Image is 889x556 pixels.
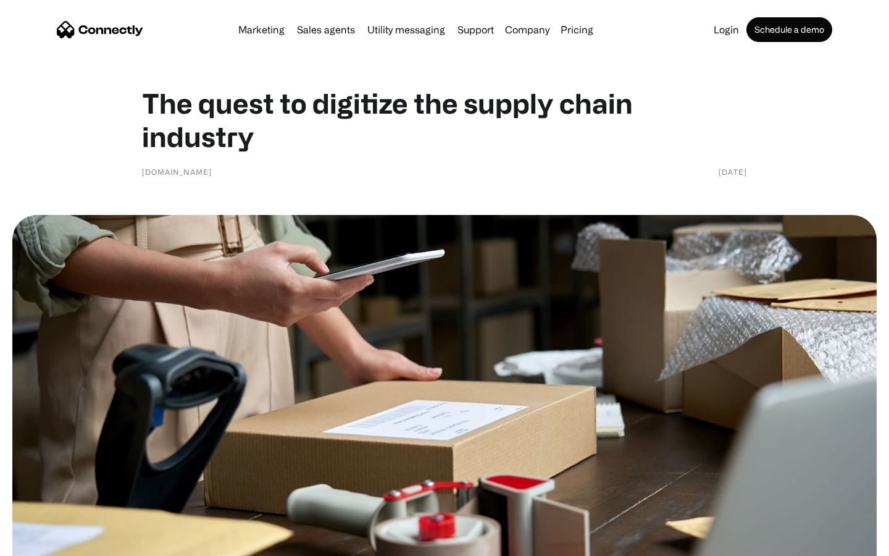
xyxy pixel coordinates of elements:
[505,21,549,38] div: Company
[12,534,74,552] aside: Language selected: English
[556,25,598,35] a: Pricing
[233,25,290,35] a: Marketing
[746,17,832,42] a: Schedule a demo
[709,25,744,35] a: Login
[142,166,212,178] div: [DOMAIN_NAME]
[25,534,74,552] ul: Language list
[719,166,747,178] div: [DATE]
[453,25,499,35] a: Support
[292,25,360,35] a: Sales agents
[142,86,747,153] h1: The quest to digitize the supply chain industry
[362,25,450,35] a: Utility messaging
